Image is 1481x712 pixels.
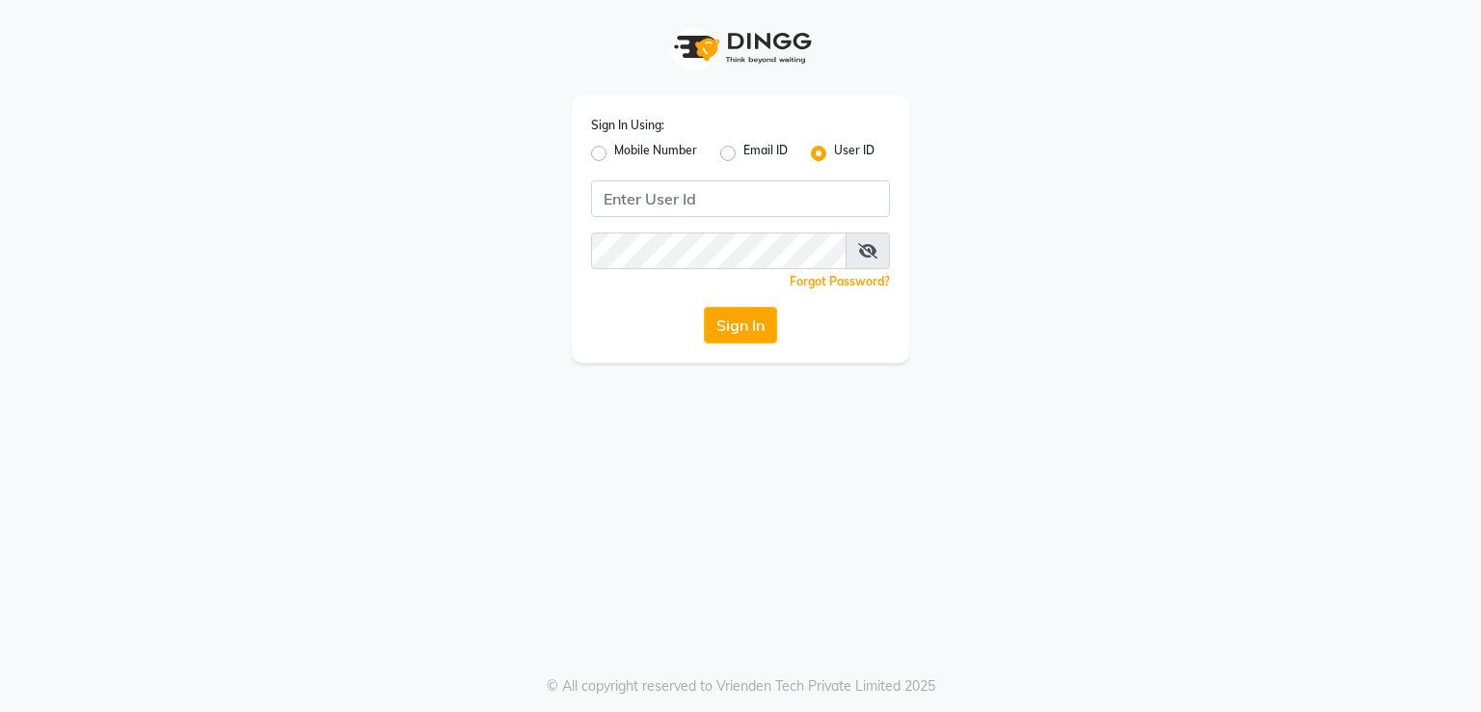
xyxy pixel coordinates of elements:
[614,142,697,165] label: Mobile Number
[834,142,875,165] label: User ID
[790,274,890,288] a: Forgot Password?
[591,180,890,217] input: Username
[704,307,777,343] button: Sign In
[591,233,847,269] input: Username
[743,142,788,165] label: Email ID
[663,19,818,76] img: logo1.svg
[591,117,664,134] label: Sign In Using:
